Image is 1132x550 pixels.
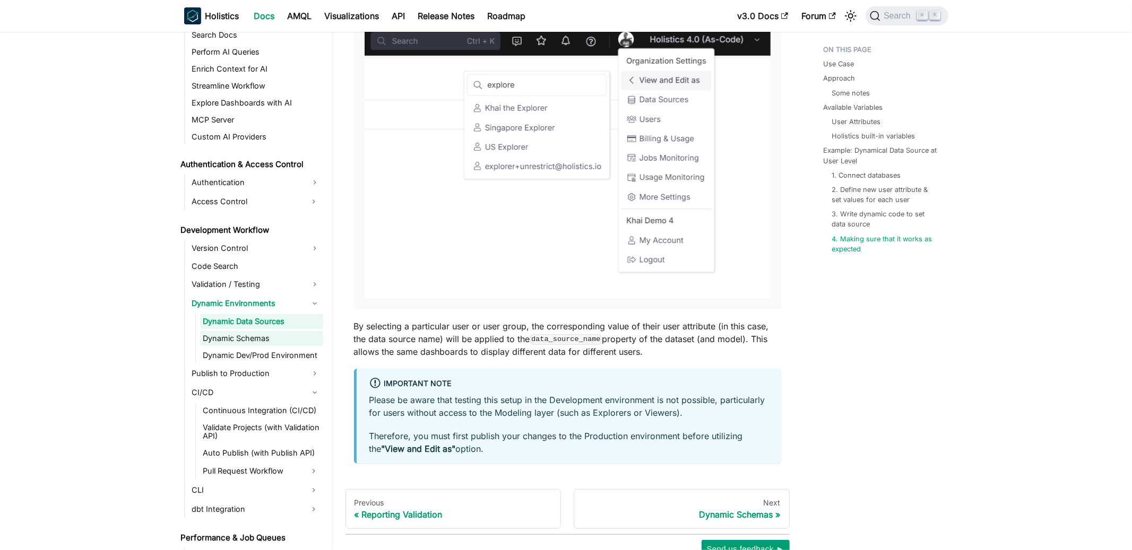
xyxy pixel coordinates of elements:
span: Search [880,11,917,21]
a: Forum [795,7,842,24]
a: NextDynamic Schemas [574,489,790,529]
a: 3. Write dynamic code to set data source [832,209,938,229]
a: Authentication [189,174,323,191]
a: User Attributes [832,117,881,127]
button: Expand sidebar category 'Pull Request Workflow' [304,462,323,479]
a: Auto Publish (with Publish API) [200,446,323,460]
button: Switch between dark and light mode (currently light mode) [842,7,859,24]
a: MCP Server [189,112,323,127]
a: HolisticsHolistics [184,7,239,24]
p: By selecting a particular user or user group, the corresponding value of their user attribute (in... [354,320,781,358]
a: Dynamic Environments [189,295,323,312]
a: Publish to Production [189,365,323,382]
a: Example: Dynamical Data Source at User Level [824,145,942,165]
a: Streamline Workflow [189,78,323,93]
a: Continuous Integration (CI/CD) [200,403,323,418]
a: PreviousReporting Validation [345,489,561,529]
a: Release Notes [412,7,481,24]
p: Please be aware that testing this setup in the Development environment is not possible, particula... [369,394,768,419]
button: Expand sidebar category 'Access Control' [304,193,323,210]
a: Enrich Context for AI [189,62,323,76]
img: Holistics [184,7,201,24]
a: Use Case [824,59,854,69]
div: Important note [369,377,768,391]
nav: Docs pages [345,489,790,529]
a: Development Workflow [178,223,323,238]
a: Docs [248,7,281,24]
a: 1. Connect databases [832,170,901,180]
a: Available Variables [824,102,883,112]
kbd: ⌘ [917,11,928,20]
a: Roadmap [481,7,532,24]
a: 2. Define new user attribute & set values for each user [832,185,938,205]
a: Authentication & Access Control [178,157,323,172]
div: Next [583,498,781,508]
a: CI/CD [189,384,323,401]
button: Expand sidebar category 'CLI' [304,482,323,499]
a: API [386,7,412,24]
button: Search (Command+K) [866,6,948,25]
code: data_source_name [530,334,602,345]
div: Dynamic Schemas [583,509,781,520]
a: Explore Dashboards with AI [189,95,323,110]
a: Custom AI Providers [189,129,323,144]
kbd: K [930,11,940,20]
nav: Docs sidebar [174,32,333,550]
a: Code Search [189,259,323,274]
a: Perform AI Queries [189,45,323,59]
a: Dynamic Data Sources [200,314,323,329]
a: Validate Projects (with Validation API) [200,420,323,443]
a: Some notes [832,88,870,98]
a: Performance & Job Queues [178,530,323,545]
a: Approach [824,73,856,83]
b: Holistics [205,10,239,22]
a: Visualizations [318,7,386,24]
a: Version Control [189,240,323,257]
a: Search Docs [189,28,323,42]
a: Holistics built-in variables [832,131,915,141]
a: 4. Making sure that it works as expected [832,234,938,254]
p: Therefore, you must first publish your changes to the Production environment before utilizing the... [369,430,768,455]
a: Dynamic Dev/Prod Environment [200,348,323,363]
a: CLI [189,482,304,499]
strong: "View and Edit as" [382,443,456,454]
button: Expand sidebar category 'dbt Integration' [304,501,323,518]
div: Reporting Validation [355,509,552,520]
a: Dynamic Schemas [200,331,323,346]
div: Previous [355,498,552,508]
a: dbt Integration [189,501,304,518]
a: v3.0 Docs [731,7,795,24]
a: Validation / Testing [189,276,323,293]
a: AMQL [281,7,318,24]
a: Pull Request Workflow [200,462,304,479]
a: Access Control [189,193,304,210]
